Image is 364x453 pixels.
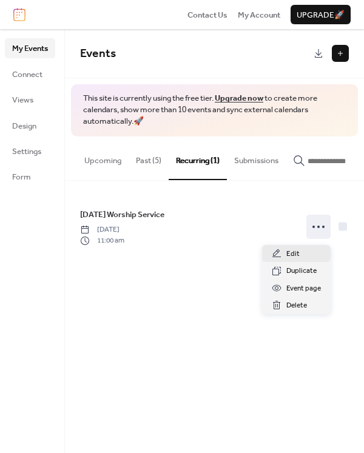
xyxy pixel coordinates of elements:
a: Form [5,167,55,186]
span: Upgrade 🚀 [297,9,345,21]
a: Contact Us [187,8,227,21]
button: Past (5) [129,136,169,179]
span: [DATE] [80,224,124,235]
button: Upgrade🚀 [291,5,351,24]
span: Edit [286,248,300,260]
a: Upgrade now [215,90,263,106]
span: Views [12,94,33,106]
span: Event page [286,283,321,295]
span: Form [12,171,31,183]
span: This site is currently using the free tier. to create more calendars, show more than 10 events an... [83,93,346,127]
a: Views [5,90,55,109]
span: My Events [12,42,48,55]
span: Connect [12,69,42,81]
span: 11:00 am [80,235,124,246]
span: Contact Us [187,9,227,21]
a: Settings [5,141,55,161]
a: My Events [5,38,55,58]
span: [DATE] Worship Service [80,209,164,221]
button: Upcoming [77,136,129,179]
button: Recurring (1) [169,136,227,180]
span: Settings [12,146,41,158]
button: Submissions [227,136,286,179]
a: My Account [238,8,280,21]
a: Design [5,116,55,135]
img: logo [13,8,25,21]
span: Design [12,120,36,132]
span: Events [80,42,116,65]
span: My Account [238,9,280,21]
span: Duplicate [286,265,317,277]
span: Delete [286,300,307,312]
a: [DATE] Worship Service [80,208,164,221]
a: Connect [5,64,55,84]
